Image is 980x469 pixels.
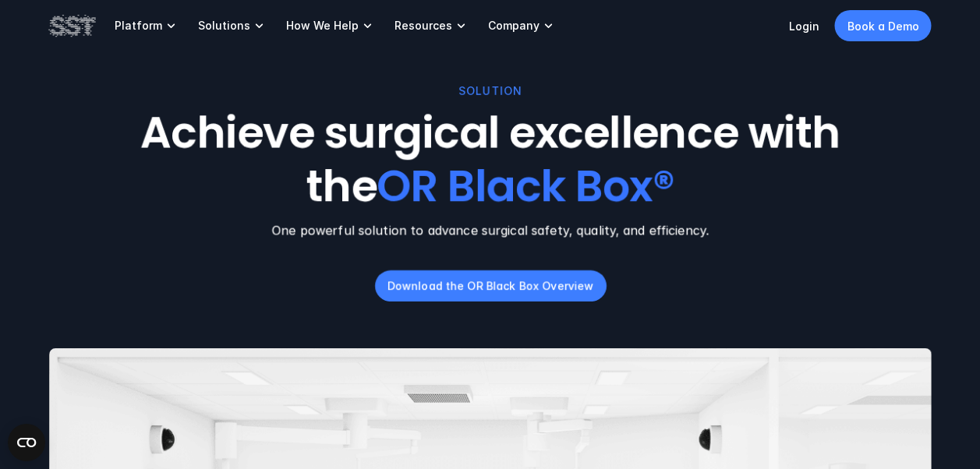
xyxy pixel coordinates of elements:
[8,424,45,461] button: Open CMP widget
[458,83,522,100] p: SOLUTION
[394,19,452,33] p: Resources
[488,19,540,33] p: Company
[374,270,606,301] a: Download the OR Black Box Overview
[111,108,870,212] h1: Achieve surgical excellence with the
[115,19,162,33] p: Platform
[847,18,919,34] p: Book a Demo
[835,10,932,41] a: Book a Demo
[286,19,359,33] p: How We Help
[49,220,932,239] p: One powerful solution to advance surgical safety, quality, and efficiency.
[377,156,674,217] span: OR Black Box®
[198,19,250,33] p: Solutions
[49,12,96,39] img: SST logo
[387,277,593,294] p: Download the OR Black Box Overview
[789,19,819,33] a: Login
